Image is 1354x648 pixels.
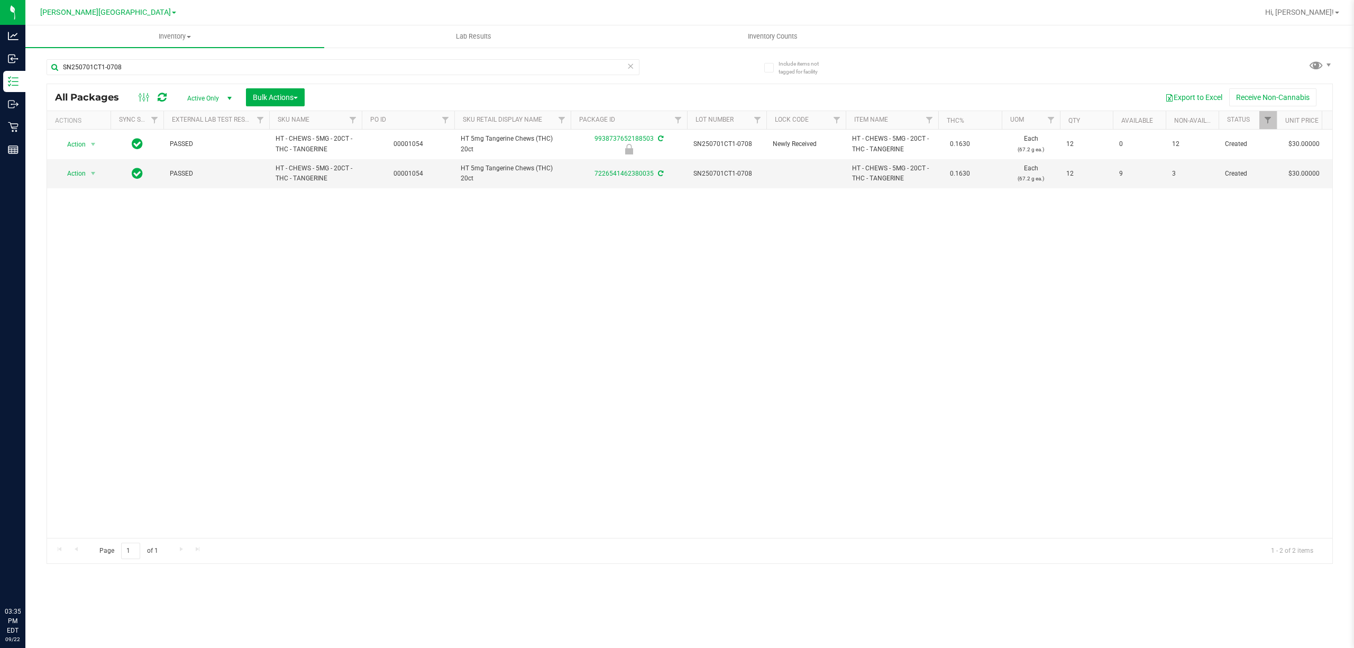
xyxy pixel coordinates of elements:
[1008,163,1054,184] span: Each
[1285,117,1319,124] a: Unit Price
[1229,88,1316,106] button: Receive Non-Cannabis
[8,53,19,64] inline-svg: Inbound
[1066,139,1106,149] span: 12
[1225,139,1270,149] span: Created
[55,92,130,103] span: All Packages
[132,166,143,181] span: In Sync
[5,607,21,635] p: 03:35 PM EDT
[693,169,760,179] span: SN250701CT1-0708
[276,163,355,184] span: HT - CHEWS - 5MG - 20CT - THC - TANGERINE
[696,116,734,123] a: Lot Number
[1010,116,1024,123] a: UOM
[579,116,615,123] a: Package ID
[1262,543,1322,559] span: 1 - 2 of 2 items
[25,32,324,41] span: Inventory
[1042,111,1060,129] a: Filter
[775,116,809,123] a: Lock Code
[90,543,167,559] span: Page of 1
[132,136,143,151] span: In Sync
[945,166,975,181] span: 0.1630
[670,111,687,129] a: Filter
[58,166,86,181] span: Action
[1068,117,1080,124] a: Qty
[1119,169,1159,179] span: 9
[773,139,839,149] span: Newly Received
[146,111,163,129] a: Filter
[463,116,542,123] a: Sku Retail Display Name
[370,116,386,123] a: PO ID
[1283,166,1325,181] span: $30.00000
[8,99,19,109] inline-svg: Outbound
[394,170,423,177] a: 00001054
[47,59,639,75] input: Search Package ID, Item Name, SKU, Lot or Part Number...
[828,111,846,129] a: Filter
[1265,8,1334,16] span: Hi, [PERSON_NAME]!
[623,25,922,48] a: Inventory Counts
[1008,144,1054,154] p: (67.2 g ea.)
[779,60,831,76] span: Include items not tagged for facility
[170,139,263,149] span: PASSED
[58,137,86,152] span: Action
[252,111,269,129] a: Filter
[461,163,564,184] span: HT 5mg Tangerine Chews (THC) 20ct
[276,134,355,154] span: HT - CHEWS - 5MG - 20CT - THC - TANGERINE
[394,140,423,148] a: 00001054
[8,144,19,155] inline-svg: Reports
[1158,88,1229,106] button: Export to Excel
[1174,117,1221,124] a: Non-Available
[119,116,160,123] a: Sync Status
[87,166,100,181] span: select
[1066,169,1106,179] span: 12
[1172,169,1212,179] span: 3
[278,116,309,123] a: SKU Name
[170,169,263,179] span: PASSED
[461,134,564,154] span: HT 5mg Tangerine Chews (THC) 20ct
[5,635,21,643] p: 09/22
[854,116,888,123] a: Item Name
[1119,139,1159,149] span: 0
[344,111,362,129] a: Filter
[594,135,654,142] a: 9938737652188503
[1172,139,1212,149] span: 12
[87,137,100,152] span: select
[656,170,663,177] span: Sync from Compliance System
[1259,111,1277,129] a: Filter
[121,543,140,559] input: 1
[852,134,932,154] span: HT - CHEWS - 5MG - 20CT - THC - TANGERINE
[749,111,766,129] a: Filter
[1225,169,1270,179] span: Created
[1008,174,1054,184] p: (67.2 g ea.)
[553,111,571,129] a: Filter
[8,31,19,41] inline-svg: Analytics
[734,32,812,41] span: Inventory Counts
[8,76,19,87] inline-svg: Inventory
[594,170,654,177] a: 7226541462380035
[693,139,760,149] span: SN250701CT1-0708
[947,117,964,124] a: THC%
[1121,117,1153,124] a: Available
[172,116,255,123] a: External Lab Test Result
[569,144,689,154] div: Newly Received
[11,563,42,595] iframe: Resource center
[246,88,305,106] button: Bulk Actions
[945,136,975,152] span: 0.1630
[1227,116,1250,123] a: Status
[8,122,19,132] inline-svg: Retail
[442,32,506,41] span: Lab Results
[921,111,938,129] a: Filter
[40,8,171,17] span: [PERSON_NAME][GEOGRAPHIC_DATA]
[25,25,324,48] a: Inventory
[55,117,106,124] div: Actions
[437,111,454,129] a: Filter
[852,163,932,184] span: HT - CHEWS - 5MG - 20CT - THC - TANGERINE
[1283,136,1325,152] span: $30.00000
[656,135,663,142] span: Sync from Compliance System
[253,93,298,102] span: Bulk Actions
[324,25,623,48] a: Lab Results
[1008,134,1054,154] span: Each
[627,59,634,73] span: Clear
